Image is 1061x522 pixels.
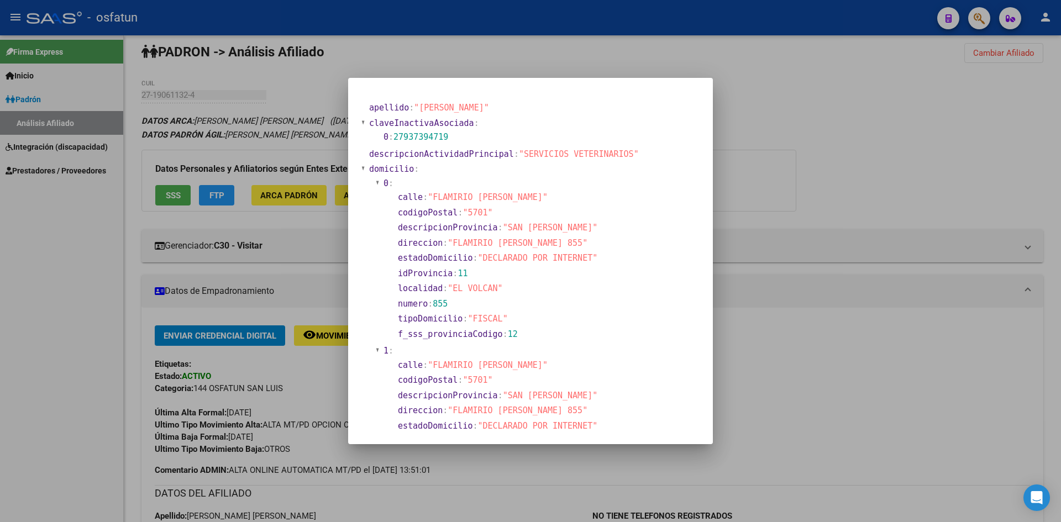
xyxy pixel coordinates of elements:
span: f_sss_provinciaCodigo [398,329,503,339]
span: 855 [433,299,448,309]
div: Open Intercom Messenger [1023,484,1050,511]
span: "[PERSON_NAME]" [414,103,489,113]
span: "SAN [PERSON_NAME]" [503,391,598,400]
span: 0 [384,132,388,142]
span: "EL VOLCAN" [448,283,502,293]
span: descripcionActividadPrincipal [369,149,514,159]
span: : [514,149,519,159]
span: estadoDomicilio [398,421,472,431]
span: descripcionProvincia [398,391,498,400]
span: numero [398,299,428,309]
span: codigoPostal [398,208,458,218]
span: : [423,360,428,370]
span: "FLAMIRIO [PERSON_NAME]" [428,360,548,370]
span: claveInactivaAsociada [369,118,474,128]
span: "DECLARADO POR INTERNET" [478,253,598,263]
span: idProvincia [398,268,453,278]
span: descripcionProvincia [398,223,498,233]
span: 1 [384,346,388,356]
span: : [388,132,393,142]
span: apellido [369,103,409,113]
span: : [453,268,458,278]
span: : [472,421,477,431]
span: "FLAMIRIO [PERSON_NAME]" [428,192,548,202]
span: : [428,299,433,309]
span: tipoDomicilio [398,314,463,324]
span: calle [398,192,423,202]
span: "DECLARADO POR INTERNET" [478,421,598,431]
span: : [423,192,428,202]
span: : [388,346,393,356]
span: : [443,238,448,248]
span: 0 [384,178,388,188]
span: codigoPostal [398,375,458,385]
span: : [409,103,414,113]
span: : [443,405,448,415]
span: 11 [458,268,468,278]
span: "FLAMIRIO [PERSON_NAME] 855" [448,238,587,248]
span: : [414,164,419,174]
span: : [443,283,448,293]
span: "SERVICIOS VETERINARIOS" [519,149,639,159]
span: : [498,223,503,233]
span: localidad [398,283,443,293]
span: 12 [508,329,518,339]
span: "5701" [463,208,492,218]
span: : [474,118,479,128]
span: "FLAMIRIO [PERSON_NAME] 855" [448,405,587,415]
span: : [458,375,463,385]
span: calle [398,360,423,370]
span: : [498,391,503,400]
span: : [503,329,508,339]
span: : [388,178,393,188]
span: domicilio [369,164,414,174]
span: : [472,253,477,263]
span: "FISCAL" [468,314,507,324]
span: estadoDomicilio [398,253,472,263]
span: : [458,208,463,218]
span: "SAN [PERSON_NAME]" [503,223,598,233]
span: direccion [398,405,443,415]
span: "5701" [463,375,492,385]
span: 27937394719 [393,132,448,142]
span: : [463,314,468,324]
span: direccion [398,238,443,248]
